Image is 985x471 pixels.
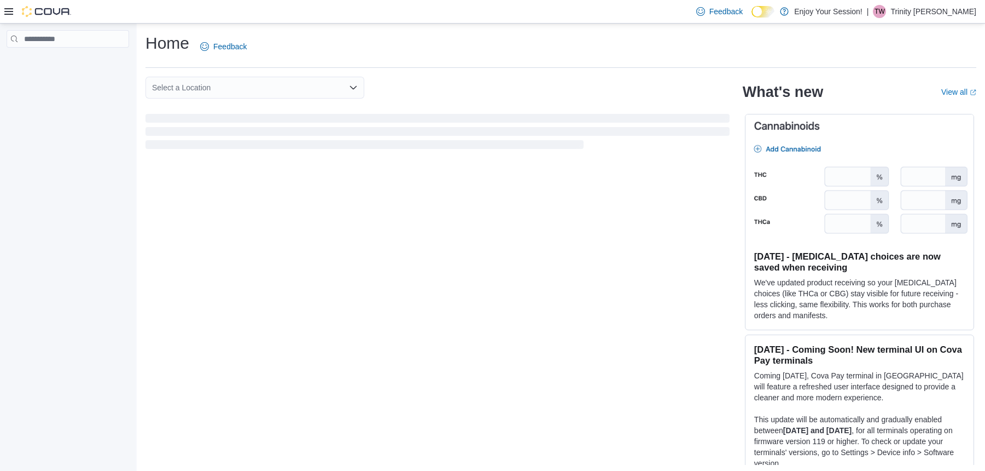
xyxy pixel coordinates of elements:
img: Cova [22,6,71,17]
strong: [DATE] and [DATE] [783,426,852,435]
h2: What's new [743,83,823,101]
input: Dark Mode [751,6,774,18]
a: Feedback [692,1,747,22]
p: Coming [DATE], Cova Pay terminal in [GEOGRAPHIC_DATA] will feature a refreshed user interface des... [754,370,965,403]
h1: Home [145,32,189,54]
p: Enjoy Your Session! [794,5,862,18]
h3: [DATE] - [MEDICAL_DATA] choices are now saved when receiving [754,251,965,273]
p: We've updated product receiving so your [MEDICAL_DATA] choices (like THCa or CBG) stay visible fo... [754,277,965,321]
h3: [DATE] - Coming Soon! New terminal UI on Cova Pay terminals [754,344,965,366]
a: Feedback [196,36,251,58]
nav: Complex example [7,50,129,76]
div: Trinity Walker [873,5,886,18]
svg: External link [970,89,976,96]
p: This update will be automatically and gradually enabled between , for all terminals operating on ... [754,414,965,469]
span: Loading [145,116,730,151]
a: View allExternal link [941,88,976,96]
span: Feedback [709,6,743,17]
p: Trinity [PERSON_NAME] [890,5,976,18]
span: Feedback [213,41,247,52]
button: Open list of options [349,83,358,92]
p: | [867,5,869,18]
span: TW [875,5,885,18]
